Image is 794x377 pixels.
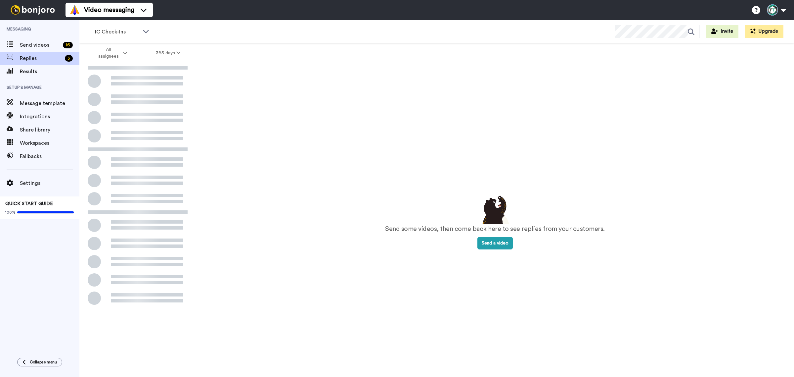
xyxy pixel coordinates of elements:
[8,5,58,15] img: bj-logo-header-white.svg
[142,47,195,59] button: 365 days
[385,224,605,234] p: Send some videos, then come back here to see replies from your customers.
[20,54,62,62] span: Replies
[95,46,122,60] span: All assignees
[20,113,79,121] span: Integrations
[20,41,60,49] span: Send videos
[30,359,57,365] span: Collapse menu
[5,210,16,215] span: 100%
[20,179,79,187] span: Settings
[20,68,79,76] span: Results
[20,139,79,147] span: Workspaces
[20,126,79,134] span: Share library
[5,201,53,206] span: QUICK START GUIDE
[478,194,511,224] img: results-emptystates.png
[81,44,142,62] button: All assignees
[477,241,513,245] a: Send a video
[477,237,513,249] button: Send a video
[706,25,738,38] button: Invite
[17,358,62,366] button: Collapse menu
[95,28,139,36] span: IC Check-Ins
[65,55,73,62] div: 3
[745,25,783,38] button: Upgrade
[63,42,73,48] div: 16
[20,152,79,160] span: Fallbacks
[84,5,134,15] span: Video messaging
[69,5,80,15] img: vm-color.svg
[20,99,79,107] span: Message template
